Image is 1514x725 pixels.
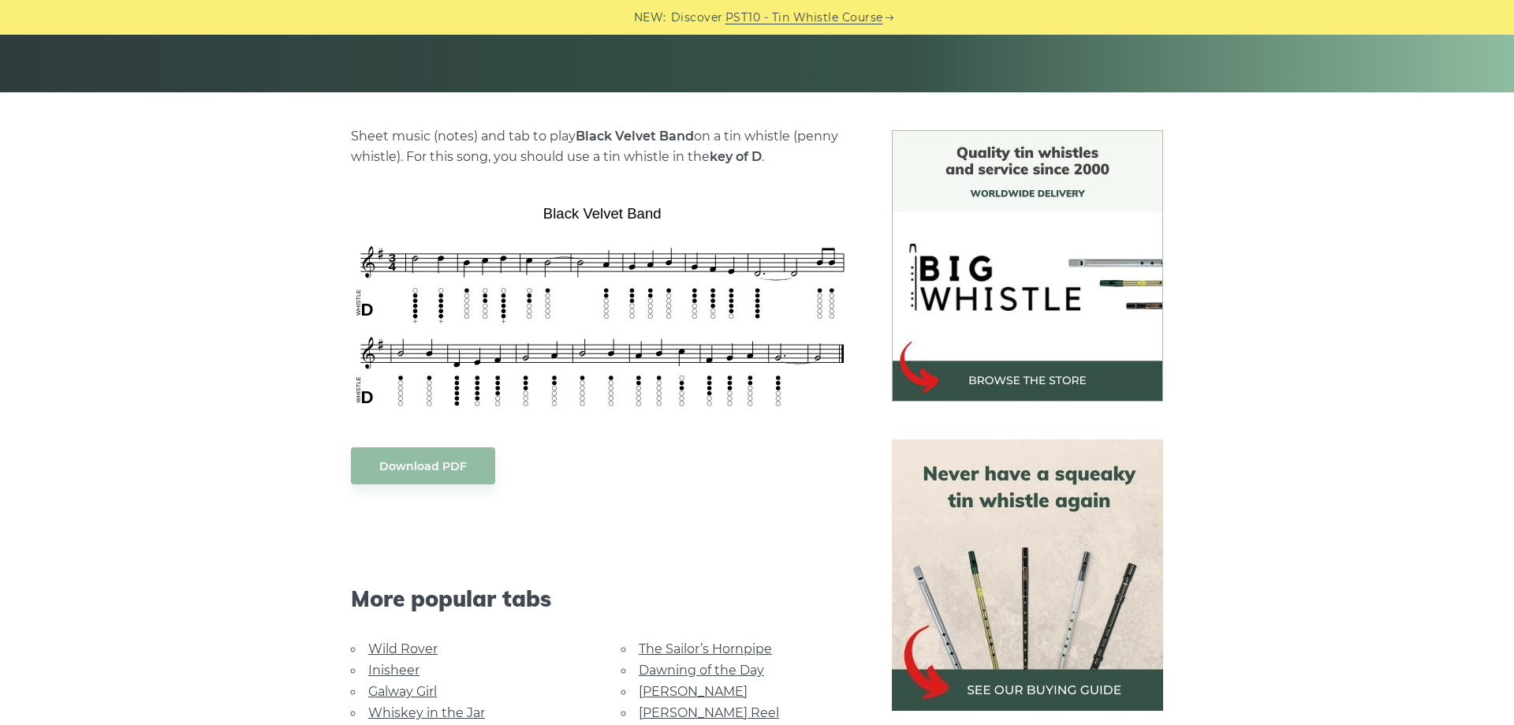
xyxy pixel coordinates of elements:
img: tin whistle buying guide [892,439,1163,711]
p: Sheet music (notes) and tab to play on a tin whistle (penny whistle). For this song, you should u... [351,126,854,167]
span: NEW: [634,9,666,27]
a: Galway Girl [368,684,437,699]
a: The Sailor’s Hornpipe [639,641,772,656]
img: BigWhistle Tin Whistle Store [892,130,1163,402]
span: Discover [671,9,723,27]
a: [PERSON_NAME] Reel [639,705,779,720]
a: Whiskey in the Jar [368,705,485,720]
a: [PERSON_NAME] [639,684,748,699]
strong: key of D [710,149,762,164]
img: Black Velvet Band Tin Whistle Tab & Sheet Music [351,200,854,416]
a: Dawning of the Day [639,663,764,678]
a: Inisheer [368,663,420,678]
a: Wild Rover [368,641,438,656]
span: More popular tabs [351,585,854,612]
strong: Black Velvet Band [576,129,694,144]
a: PST10 - Tin Whistle Course [725,9,883,27]
a: Download PDF [351,447,495,484]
